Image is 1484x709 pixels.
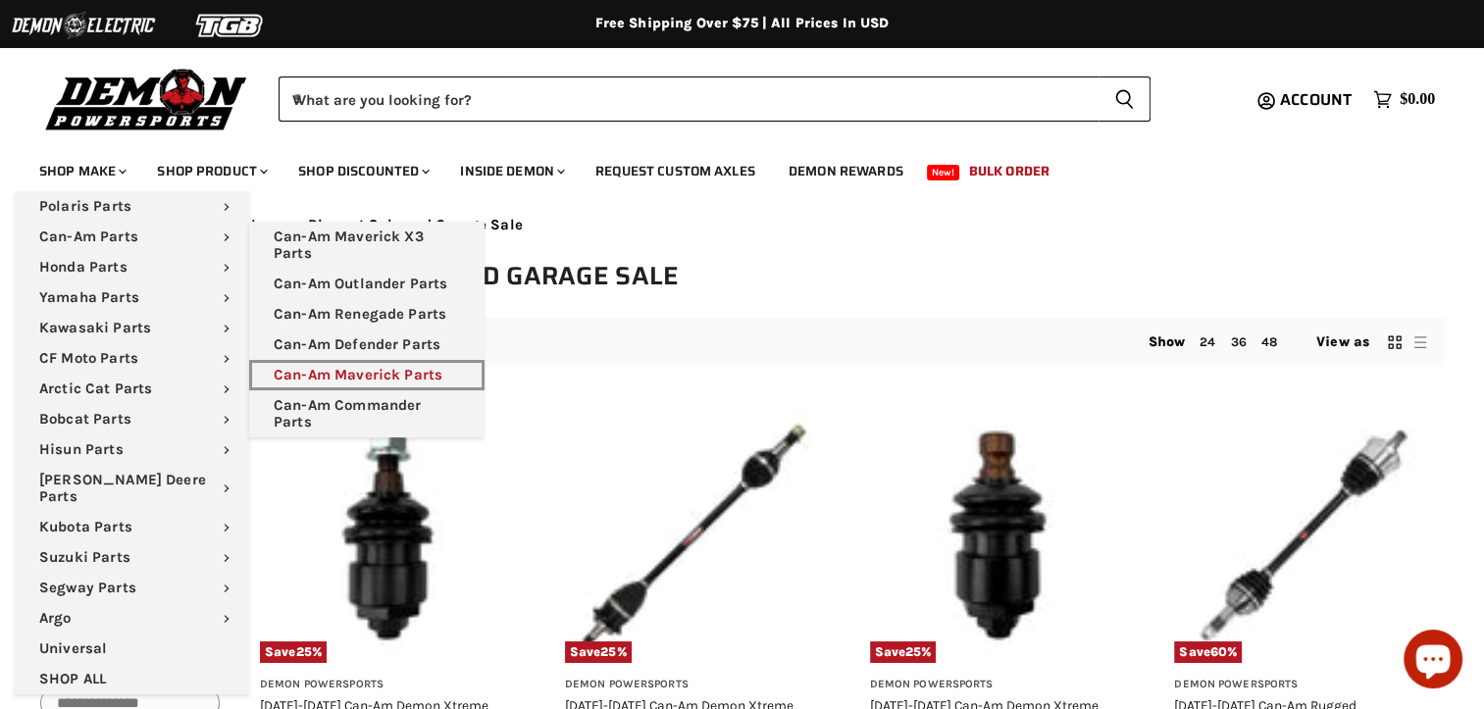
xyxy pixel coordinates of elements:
span: 25 [296,644,312,659]
img: 2013-2018 Can-Am Demon Xtreme Hevy Duty Axle Front Left PAXL-3011XHD [565,408,821,664]
a: $0.00 [1363,85,1445,114]
a: Kubota Parts [15,512,250,542]
span: Save % [870,641,937,663]
span: $0.00 [1400,90,1435,109]
button: list view [1410,332,1430,352]
span: 25 [905,644,921,659]
a: Demon Rewards [774,151,918,191]
a: CF Moto Parts [15,343,250,374]
img: Demon Powersports [39,64,254,133]
a: 24 [1200,334,1215,349]
a: Can-Am Maverick X3 Parts [249,222,485,269]
a: Can-Am Outlander Parts [249,269,485,299]
a: Suzuki Parts [15,542,250,573]
a: Bobcat Parts [15,404,250,434]
nav: Collection utilities [245,318,1445,367]
a: Shop Discounted [283,151,441,191]
h3: Demon Powersports [870,678,1126,692]
h3: Demon Powersports [565,678,821,692]
input: When autocomplete results are available use up and down arrows to review and enter to select [279,76,1099,122]
a: SHOP ALL [15,664,250,694]
span: Show [1149,333,1186,350]
a: Can-Am Parts [15,222,250,252]
a: 2013-2018 Can-Am Demon Xtreme Hevy Duty Axle Front Left PAXL-3011XHDSave25% [565,408,821,664]
button: Search [1099,76,1151,122]
ul: Main menu [25,143,1430,191]
a: Inside Demon [445,151,577,191]
a: Segway Parts [15,573,250,603]
a: Honda Parts [15,252,250,282]
a: 2011-2024 Can-Am Demon Xtreme Heavy Duty Ball Joint Upper PABJ-5008XHDSave25% [260,408,516,664]
a: Argo [15,603,250,633]
a: Shop Make [25,151,138,191]
a: 2011-2024 Can-Am Demon Xtreme Heavy Duty Ball Joint Lower PABJ-5006XHDSave25% [870,408,1126,664]
img: 2011-2024 Can-Am Demon Xtreme Heavy Duty Ball Joint Upper PABJ-5008XHD [260,408,516,664]
img: 2011-2024 Can-Am Demon Xtreme Heavy Duty Ball Joint Lower PABJ-5006XHD [870,408,1126,664]
a: Request Custom Axles [581,151,770,191]
span: Save % [1174,641,1242,663]
span: 60 [1210,644,1227,659]
span: New! [927,165,960,180]
inbox-online-store-chat: Shopify online store chat [1398,630,1468,693]
img: 2016-2018 Can-Am Rugged Performance Axle Front Right PAXL-3029 [1174,408,1430,664]
a: Arctic Cat Parts [15,374,250,404]
ul: Main menu [15,191,250,694]
img: Demon Electric Logo 2 [10,7,157,44]
h3: Demon Powersports [260,678,516,692]
a: [PERSON_NAME] Deere Parts [15,465,250,512]
nav: Breadcrumbs [245,217,1445,233]
a: Kawasaki Parts [15,313,250,343]
span: Save % [565,641,632,663]
a: 48 [1261,334,1277,349]
a: Can-Am Renegade Parts [249,299,485,329]
h1: Blowout Sale and Garage Sale [245,260,1445,292]
a: Yamaha Parts [15,282,250,313]
span: Save % [260,641,327,663]
a: Bulk Order [954,151,1064,191]
a: Universal [15,633,250,664]
a: 2016-2018 Can-Am Rugged Performance Axle Front Right PAXL-3029Save60% [1174,408,1430,664]
button: grid view [1385,332,1405,352]
span: View as [1316,334,1369,350]
span: Account [1280,87,1352,112]
span: 25 [600,644,616,659]
a: Account [1271,91,1363,109]
form: Product [279,76,1151,122]
a: 36 [1230,334,1246,349]
a: Home [245,217,286,233]
a: Hisun Parts [15,434,250,465]
img: TGB Logo 2 [157,7,304,44]
h3: Demon Powersports [1174,678,1430,692]
a: Can-Am Maverick Parts [249,360,485,390]
a: Can-Am Defender Parts [249,329,485,360]
a: Shop Product [142,151,280,191]
ul: Main menu [249,222,485,437]
a: Can-Am Commander Parts [249,390,485,437]
span: Blowout Sale and Garage Sale [308,217,523,233]
a: Polaris Parts [15,191,250,222]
